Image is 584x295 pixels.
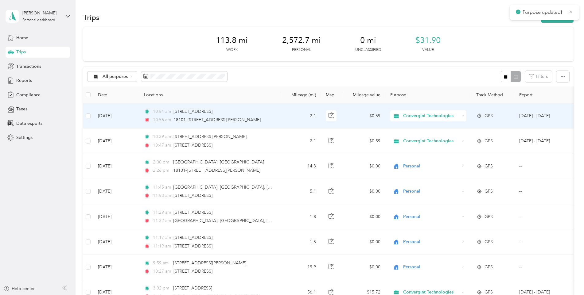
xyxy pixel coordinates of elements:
span: 9:59 am [153,260,170,266]
td: Sep 1 - 30, 2025 [514,103,570,128]
span: GPS [485,188,493,195]
th: Purpose [385,86,471,103]
span: Personal [403,213,459,220]
span: Personal [403,188,459,195]
button: Filters [525,71,552,82]
span: 18101–[STREET_ADDRESS][PERSON_NAME] [173,117,261,122]
span: [STREET_ADDRESS][PERSON_NAME] [173,260,246,266]
td: 2.1 [280,103,321,128]
td: 1.5 [280,229,321,255]
span: [STREET_ADDRESS] [173,243,212,249]
div: [PERSON_NAME] [22,10,61,16]
span: 11:29 am [153,209,171,216]
span: [GEOGRAPHIC_DATA], [GEOGRAPHIC_DATA], [GEOGRAPHIC_DATA] [173,185,311,190]
td: 19.9 [280,255,321,280]
p: Work [226,47,238,53]
td: Sep 1 - 30, 2025 [514,128,570,154]
span: 2:00 pm [153,159,170,166]
span: 11:19 am [153,243,171,250]
span: Convergint Technologies [403,138,459,144]
span: [STREET_ADDRESS][PERSON_NAME] [173,134,247,139]
div: Personal dashboard [22,18,55,22]
span: GPS [485,213,493,220]
span: 11:53 am [153,192,171,199]
span: 10:39 am [153,133,171,140]
td: 5.1 [280,179,321,204]
span: [STREET_ADDRESS] [173,193,212,198]
span: [STREET_ADDRESS] [173,143,212,148]
span: GPS [485,138,493,144]
span: 11:17 am [153,234,171,241]
th: Locations [139,86,280,103]
span: $31.90 [415,36,441,45]
span: 10:56 am [153,117,171,123]
td: -- [514,229,570,255]
p: Personal [292,47,311,53]
span: [STREET_ADDRESS] [173,109,212,114]
span: 11:45 am [153,184,170,191]
span: [STREET_ADDRESS] [173,269,212,274]
span: [STREET_ADDRESS] [173,210,212,215]
span: Convergint Technologies [403,113,459,119]
span: 10:47 am [153,142,171,149]
span: Personal [403,239,459,245]
th: Report [514,86,570,103]
td: [DATE] [93,255,139,280]
td: [DATE] [93,179,139,204]
iframe: Everlance-gr Chat Button Frame [550,261,584,295]
span: GPS [485,264,493,270]
span: 0 mi [360,36,376,45]
span: Reports [16,77,32,84]
span: 113.8 mi [216,36,248,45]
span: Data exports [16,120,42,127]
span: [GEOGRAPHIC_DATA], [GEOGRAPHIC_DATA], [GEOGRAPHIC_DATA] [173,218,311,223]
span: Personal [403,163,459,170]
th: Mileage value [342,86,385,103]
th: Date [93,86,139,103]
span: Compliance [16,92,41,98]
td: [DATE] [93,229,139,255]
td: $0.00 [342,204,385,229]
td: [DATE] [93,128,139,154]
h1: Trips [83,14,99,21]
th: Track Method [471,86,514,103]
td: $0.59 [342,103,385,128]
p: Value [422,47,434,53]
span: 10:54 am [153,108,171,115]
p: Purpose updated! [523,9,564,16]
span: Settings [16,134,33,141]
span: GPS [485,239,493,245]
th: Mileage (mi) [280,86,321,103]
button: Help center [3,285,35,292]
span: [STREET_ADDRESS] [173,235,212,240]
span: [GEOGRAPHIC_DATA], [GEOGRAPHIC_DATA] [173,159,264,165]
td: $0.00 [342,229,385,255]
span: All purposes [103,75,128,79]
td: [DATE] [93,154,139,179]
td: -- [514,255,570,280]
td: [DATE] [93,103,139,128]
span: 2,572.7 mi [282,36,321,45]
td: 2.1 [280,128,321,154]
td: 1.8 [280,204,321,229]
span: Transactions [16,63,41,70]
span: 11:32 am [153,217,170,224]
td: [DATE] [93,204,139,229]
td: $0.00 [342,255,385,280]
p: Unclassified [355,47,381,53]
span: 2:26 pm [153,167,170,174]
td: 14.3 [280,154,321,179]
td: $0.59 [342,128,385,154]
td: -- [514,154,570,179]
td: $0.00 [342,179,385,204]
span: Taxes [16,106,27,112]
span: Trips [16,49,26,55]
span: Home [16,35,28,41]
td: -- [514,179,570,204]
span: 3:02 pm [153,285,170,292]
span: [STREET_ADDRESS] [173,285,212,291]
span: 10:27 am [153,268,171,275]
td: $0.00 [342,154,385,179]
span: GPS [485,113,493,119]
